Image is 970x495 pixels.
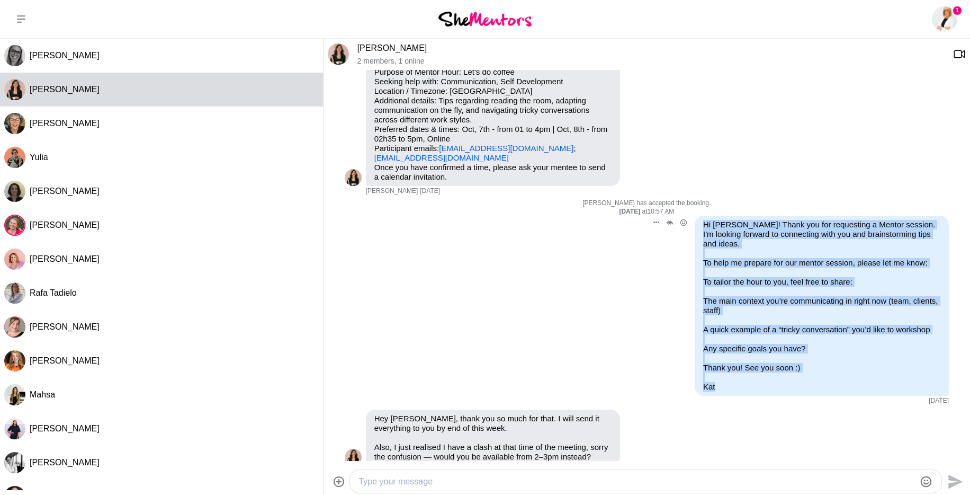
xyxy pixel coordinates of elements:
textarea: Type your message [358,475,914,488]
a: [PERSON_NAME] [357,43,427,52]
button: Open Thread [663,216,677,229]
img: M [345,449,362,466]
div: Mahsa [4,384,25,405]
img: J [4,113,25,134]
span: [PERSON_NAME] [30,85,100,94]
div: Mariana Queiroz [4,79,25,100]
div: at 10:57 AM [345,208,949,216]
button: Send [942,470,966,493]
div: Mariana Queiroz [345,169,362,186]
img: D [4,418,25,439]
img: R [4,282,25,304]
img: M [4,384,25,405]
span: [PERSON_NAME] [30,187,100,196]
time: 2025-09-23T21:18:04.256Z [420,187,440,196]
img: M [4,350,25,372]
img: M [4,79,25,100]
img: V [4,249,25,270]
div: Rebecca Frazer [4,215,25,236]
span: [PERSON_NAME] [30,322,100,331]
p: Thank you! See you soon :) [703,363,940,373]
button: Open Reaction Selector [677,216,690,229]
img: M [345,169,362,186]
div: Mariana Queiroz [328,43,349,65]
span: [PERSON_NAME] [30,254,100,263]
span: [PERSON_NAME] [30,424,100,433]
span: Mahsa [30,390,55,399]
img: She Mentors Logo [438,12,532,26]
span: [PERSON_NAME] [30,356,100,365]
button: Open Message Actions Menu [649,216,663,229]
span: 1 [953,6,962,15]
a: Kat Millar1 [932,6,957,32]
span: Rafa Tadielo [30,288,77,297]
div: Jane [4,113,25,134]
p: Hey [PERSON_NAME], thank you so much for that. I will send it everything to you by end of this week. [374,414,612,433]
p: A quick example of a “tricky conversation” you’d like to workshop [703,325,940,334]
div: Mariana Queiroz [345,449,362,466]
time: 2025-09-24T01:10:43.794Z [929,397,949,405]
img: S [4,452,25,473]
div: Rafa Tadielo [4,282,25,304]
p: The main context you’re communicating in right now (team, clients, staff) [703,296,940,315]
div: Laila Punj [4,181,25,202]
img: M [328,43,349,65]
img: C [4,45,25,66]
p: Hi [PERSON_NAME]! Thank you for requesting a Mentor session. I'm looking forward to connecting wi... [703,220,940,249]
img: Kat Millar [932,6,957,32]
a: [EMAIL_ADDRESS][DOMAIN_NAME] [439,144,573,153]
p: [PERSON_NAME] has accepted the booking. [345,199,949,208]
p: To help me prepare for our mentor session, please let me know: [703,258,940,268]
span: [PERSON_NAME] [30,119,100,128]
div: Charlie Clarke [4,45,25,66]
div: Sarah Cassells [4,452,25,473]
span: [PERSON_NAME] [30,51,100,60]
span: [PERSON_NAME] [30,458,100,467]
p: 2 members , 1 online [357,57,945,66]
div: Yulia [4,147,25,168]
div: Ruth Slade [4,316,25,338]
p: Kat [703,382,940,392]
div: Darby Lyndon [4,418,25,439]
p: To tailor the hour to you, feel free to share: [703,277,940,287]
span: [PERSON_NAME] [366,187,418,196]
p: Purpose of Mentor Hour: Let's do coffee Seeking help with: Communication, Self Development Locati... [374,67,612,163]
img: L [4,181,25,202]
p: Once you have confirmed a time, please ask your mentee to send a calendar invitation. [374,163,612,182]
p: Also, I just realised I have a clash at that time of the meeting, sorry the confusion — would you... [374,443,612,462]
a: [EMAIL_ADDRESS][DOMAIN_NAME] [374,153,509,162]
span: [PERSON_NAME] [30,220,100,229]
img: R [4,215,25,236]
strong: [DATE] [619,208,642,215]
div: Miranda Bozic [4,350,25,372]
div: Vari McGaan [4,249,25,270]
p: Any specific goals you have? [703,344,940,353]
img: Y [4,147,25,168]
button: Emoji picker [920,475,932,488]
img: R [4,316,25,338]
span: Yulia [30,153,48,162]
